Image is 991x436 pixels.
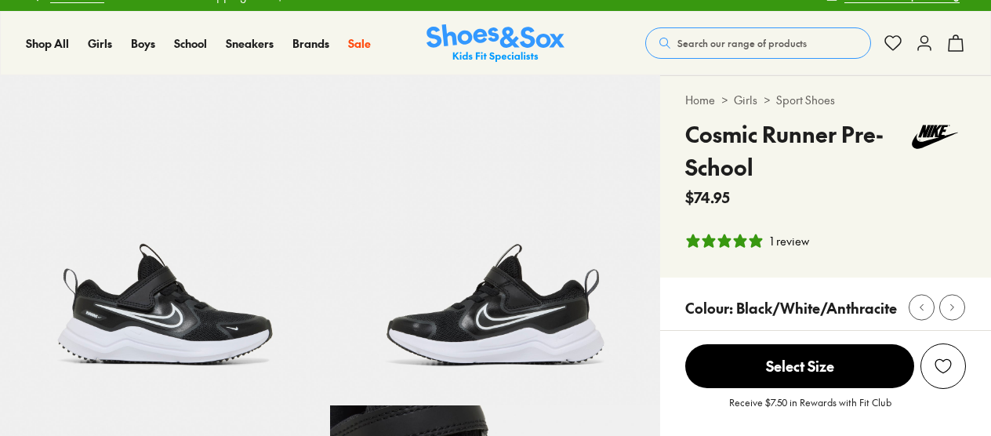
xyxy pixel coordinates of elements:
span: Girls [88,35,112,51]
img: 5-532230_1 [330,75,660,405]
p: Receive $7.50 in Rewards with Fit Club [729,395,891,423]
span: Search our range of products [677,36,807,50]
span: Select Size [685,344,914,388]
span: Sale [348,35,371,51]
a: Girls [734,92,757,108]
span: Boys [131,35,155,51]
button: Search our range of products [645,27,871,59]
a: Brands [292,35,329,52]
a: Home [685,92,715,108]
span: Brands [292,35,329,51]
a: Sneakers [226,35,274,52]
a: Girls [88,35,112,52]
img: SNS_Logo_Responsive.svg [427,24,564,63]
img: Vendor logo [904,118,966,156]
button: 5 stars, 1 ratings [685,233,809,249]
button: Add to Wishlist [920,343,966,389]
button: Select Size [685,343,914,389]
a: Sale [348,35,371,52]
span: School [174,35,207,51]
p: Black/White/Anthracite [736,297,897,318]
a: Boys [131,35,155,52]
a: Sport Shoes [776,92,835,108]
a: School [174,35,207,52]
span: Sneakers [226,35,274,51]
a: Shoes & Sox [427,24,564,63]
span: $74.95 [685,187,730,208]
p: Colour: [685,297,733,318]
a: Shop All [26,35,69,52]
div: 1 review [770,233,809,249]
h4: Cosmic Runner Pre-School [685,118,904,183]
div: > > [685,92,966,108]
span: Shop All [26,35,69,51]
